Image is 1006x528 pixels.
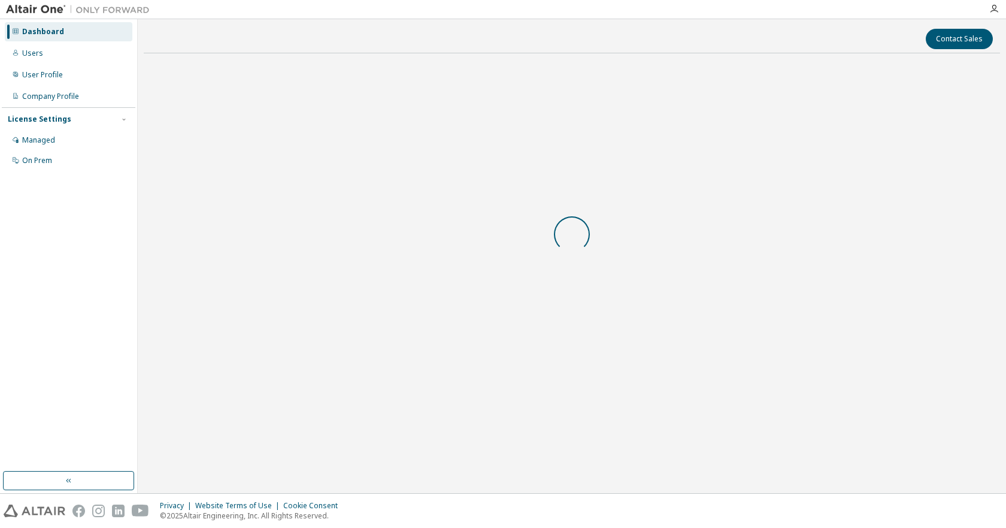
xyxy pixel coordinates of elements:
p: © 2025 Altair Engineering, Inc. All Rights Reserved. [160,511,345,521]
img: altair_logo.svg [4,505,65,517]
div: User Profile [22,70,63,80]
div: On Prem [22,156,52,165]
div: Cookie Consent [283,501,345,511]
img: youtube.svg [132,505,149,517]
img: linkedin.svg [112,505,125,517]
div: Website Terms of Use [195,501,283,511]
button: Contact Sales [926,29,993,49]
div: Company Profile [22,92,79,101]
img: facebook.svg [72,505,85,517]
div: Dashboard [22,27,64,37]
div: Users [22,49,43,58]
img: Altair One [6,4,156,16]
img: instagram.svg [92,505,105,517]
div: Privacy [160,501,195,511]
div: Managed [22,135,55,145]
div: License Settings [8,114,71,124]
